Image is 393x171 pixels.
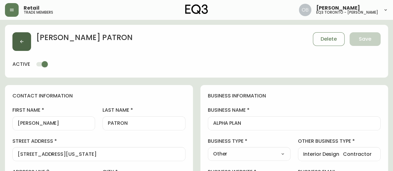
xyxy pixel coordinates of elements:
[208,107,381,114] label: business name
[298,138,381,145] label: other business type
[313,32,345,46] button: Delete
[299,4,311,16] img: 8e0065c524da89c5c924d5ed86cfe468
[208,92,381,99] h4: business information
[12,138,185,145] label: street address
[316,11,378,14] h5: eq3 toronto - [PERSON_NAME]
[316,6,360,11] span: [PERSON_NAME]
[208,138,290,145] label: business type
[321,36,337,43] span: Delete
[36,32,133,46] h2: [PERSON_NAME] PATRON
[24,6,39,11] span: Retail
[12,61,30,68] h4: active
[12,107,95,114] label: first name
[185,4,208,14] img: logo
[103,107,185,114] label: last name
[24,11,53,14] h5: trade members
[12,92,185,99] h4: contact information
